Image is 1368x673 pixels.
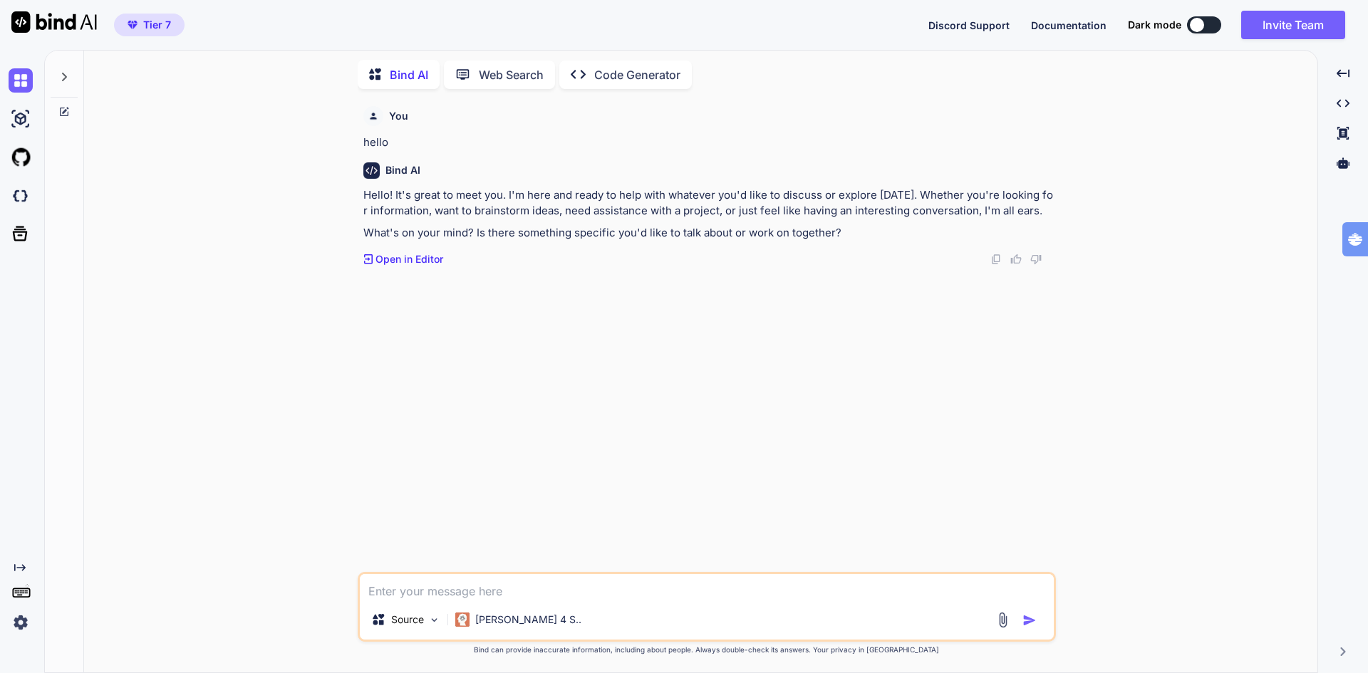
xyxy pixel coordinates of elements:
[1241,11,1345,39] button: Invite Team
[1022,613,1037,627] img: icon
[428,614,440,626] img: Pick Models
[995,612,1011,628] img: attachment
[9,145,33,169] img: githubLight
[128,21,138,29] img: premium
[479,66,544,83] p: Web Search
[391,612,424,627] p: Source
[11,11,97,33] img: Bind AI
[928,19,1010,31] span: Discord Support
[9,107,33,131] img: ai-studio
[375,252,443,266] p: Open in Editor
[363,135,1053,151] p: hello
[475,612,581,627] p: [PERSON_NAME] 4 S..
[990,254,1002,265] img: copy
[1031,19,1107,31] span: Documentation
[928,18,1010,33] button: Discord Support
[1128,18,1181,32] span: Dark mode
[9,184,33,208] img: darkCloudIdeIcon
[389,109,408,123] h6: You
[1030,254,1042,265] img: dislike
[363,187,1053,219] p: Hello! It's great to meet you. I'm here and ready to help with whatever you'd like to discuss or ...
[143,18,171,32] span: Tier 7
[114,14,185,36] button: premiumTier 7
[594,66,680,83] p: Code Generator
[9,68,33,93] img: chat
[385,163,420,177] h6: Bind AI
[390,66,428,83] p: Bind AI
[363,225,1053,241] p: What's on your mind? Is there something specific you'd like to talk about or work on together?
[9,610,33,635] img: settings
[358,645,1056,655] p: Bind can provide inaccurate information, including about people. Always double-check its answers....
[1010,254,1022,265] img: like
[455,612,470,627] img: Claude 4 Sonnet
[1031,18,1107,33] button: Documentation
